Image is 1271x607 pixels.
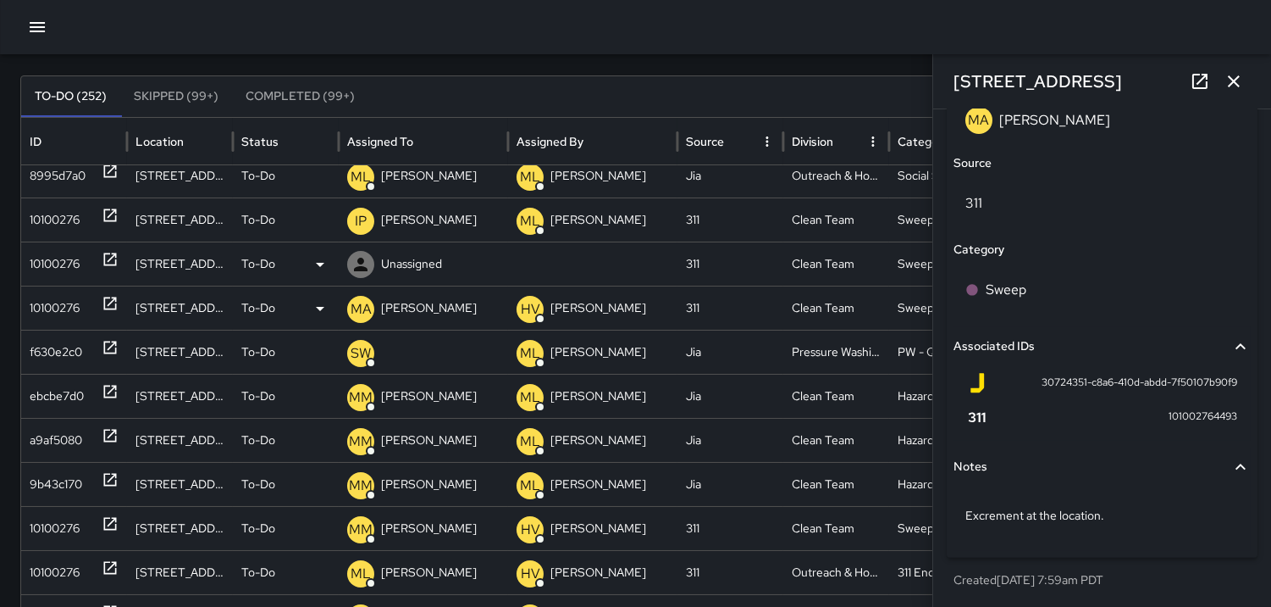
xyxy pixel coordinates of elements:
[349,387,373,408] p: MM
[120,76,232,117] button: Skipped (99+)
[241,551,275,594] p: To-Do
[349,476,373,496] p: MM
[889,462,995,506] div: Hazardous Waste
[355,211,367,231] p: IP
[550,463,646,506] p: [PERSON_NAME]
[889,330,995,374] div: PW - Quick Wash
[30,287,80,330] div: 10100276
[783,374,889,418] div: Clean Team
[241,507,275,550] p: To-Do
[381,507,477,550] p: [PERSON_NAME]
[783,550,889,594] div: Outreach & Hospitality
[381,419,477,462] p: [PERSON_NAME]
[241,419,275,462] p: To-Do
[241,463,275,506] p: To-Do
[521,299,540,320] p: HV
[127,286,233,330] div: 37 6th Street
[347,134,413,149] div: Assigned To
[381,198,477,242] p: [PERSON_NAME]
[21,76,120,117] button: To-Do (252)
[677,198,783,242] div: 311
[677,286,783,330] div: 311
[783,242,889,286] div: Clean Team
[127,374,233,418] div: 1133 Market Street
[521,520,540,540] p: HV
[889,242,995,286] div: Sweep
[783,462,889,506] div: Clean Team
[783,198,889,242] div: Clean Team
[30,242,80,286] div: 10100276
[127,153,233,198] div: 1009 Howard Street
[30,551,80,594] div: 10100276
[30,463,82,506] div: 9b43c170
[520,343,540,364] p: ML
[686,134,724,149] div: Source
[241,198,275,242] p: To-Do
[127,506,233,550] div: 1250 Market Street
[677,374,783,418] div: Jia
[135,134,184,149] div: Location
[381,154,477,198] p: [PERSON_NAME]
[550,551,646,594] p: [PERSON_NAME]
[783,506,889,550] div: Clean Team
[241,242,275,286] p: To-Do
[861,130,885,153] button: Division column menu
[677,462,783,506] div: Jia
[520,432,540,452] p: ML
[550,198,646,242] p: [PERSON_NAME]
[520,476,540,496] p: ML
[677,506,783,550] div: 311
[898,134,948,149] div: Category
[30,507,80,550] div: 10100276
[550,287,646,330] p: [PERSON_NAME]
[349,432,373,452] p: MM
[889,286,995,330] div: Sweep
[550,507,646,550] p: [PERSON_NAME]
[889,418,995,462] div: Hazardous Waste
[127,462,233,506] div: 1169 Market Street
[351,564,371,584] p: ML
[677,330,783,374] div: Jia
[381,551,477,594] p: [PERSON_NAME]
[677,418,783,462] div: Jia
[232,76,368,117] button: Completed (99+)
[381,375,477,418] p: [PERSON_NAME]
[550,375,646,418] p: [PERSON_NAME]
[783,286,889,330] div: Clean Team
[677,153,783,198] div: Jia
[127,242,233,286] div: 475 Minna Street
[381,287,477,330] p: [PERSON_NAME]
[241,134,279,149] div: Status
[550,154,646,198] p: [PERSON_NAME]
[241,375,275,418] p: To-Do
[349,520,373,540] p: MM
[889,506,995,550] div: Sweep
[30,134,41,149] div: ID
[351,299,372,320] p: MA
[792,134,833,149] div: Division
[520,211,540,231] p: ML
[520,387,540,408] p: ML
[677,550,783,594] div: 311
[889,550,995,594] div: 311 Encampments
[30,198,80,242] div: 10100276
[127,418,233,462] div: 1169 Market Street
[755,130,779,153] button: Source column menu
[127,550,233,594] div: 616 Minna Street
[30,154,86,198] div: 8995d7a0
[550,419,646,462] p: [PERSON_NAME]
[520,167,540,187] p: ML
[241,331,275,374] p: To-Do
[381,242,442,286] p: Unassigned
[241,154,275,198] p: To-Do
[127,330,233,374] div: 1133 Market Street
[550,331,646,374] p: [PERSON_NAME]
[783,153,889,198] div: Outreach & Hospitality
[783,418,889,462] div: Clean Team
[889,374,995,418] div: Hazardous Waste
[30,419,82,462] div: a9af5080
[127,198,233,242] div: 944 Folsom Street
[30,331,82,374] div: f630e2c0
[351,167,371,187] p: ML
[677,242,783,286] div: 311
